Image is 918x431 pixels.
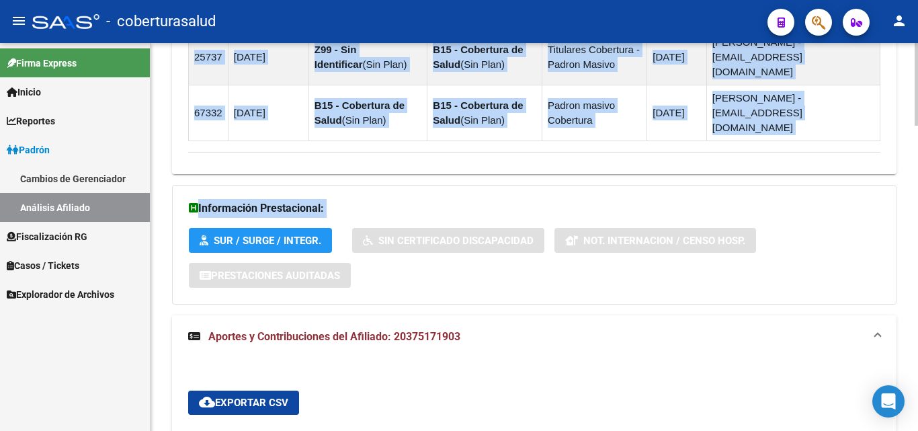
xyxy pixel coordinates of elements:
button: Not. Internacion / Censo Hosp. [554,228,756,253]
span: Aportes y Contribuciones del Afiliado: 20375171903 [208,330,460,343]
span: Explorador de Archivos [7,287,114,302]
td: ( ) [308,29,427,85]
span: Not. Internacion / Censo Hosp. [583,235,745,247]
span: Exportar CSV [199,397,288,409]
span: Sin Plan [366,58,404,70]
td: [DATE] [647,29,706,85]
mat-icon: menu [11,13,27,29]
mat-expansion-panel-header: Aportes y Contribuciones del Afiliado: 20375171903 [172,315,896,358]
button: Sin Certificado Discapacidad [352,228,544,253]
span: Sin Plan [464,114,501,126]
td: Titulares Cobertura - Padron Masivo [542,29,646,85]
span: SUR / SURGE / INTEGR. [214,235,321,247]
td: [DATE] [228,85,308,141]
td: ( ) [427,29,542,85]
span: Padrón [7,143,50,157]
td: [DATE] [647,85,706,141]
td: [PERSON_NAME] - [EMAIL_ADDRESS][DOMAIN_NAME] [706,29,880,85]
button: Exportar CSV [188,391,299,415]
strong: Z99 - Sin Identificar [315,44,363,70]
td: [PERSON_NAME] - [EMAIL_ADDRESS][DOMAIN_NAME] [706,85,880,141]
td: ( ) [308,85,427,141]
span: Firma Express [7,56,77,71]
span: Prestaciones Auditadas [211,270,340,282]
span: Sin Plan [345,114,383,126]
span: Casos / Tickets [7,258,79,273]
strong: B15 - Cobertura de Salud [433,100,523,126]
span: Sin Certificado Discapacidad [378,235,534,247]
span: Reportes [7,114,55,128]
h3: Información Prestacional: [189,199,880,218]
td: 25737 [189,29,228,85]
strong: B15 - Cobertura de Salud [315,100,405,126]
span: Sin Plan [464,58,501,70]
span: Fiscalización RG [7,229,87,244]
div: Open Intercom Messenger [872,385,905,418]
td: 67332 [189,85,228,141]
span: - coberturasalud [106,7,216,36]
mat-icon: cloud_download [199,394,215,410]
td: ( ) [427,85,542,141]
button: SUR / SURGE / INTEGR. [189,228,332,253]
td: [DATE] [228,29,308,85]
span: Inicio [7,85,41,100]
mat-icon: person [891,13,907,29]
button: Prestaciones Auditadas [189,263,351,288]
td: Padron masivo Cobertura [542,85,646,141]
strong: B15 - Cobertura de Salud [433,44,523,70]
